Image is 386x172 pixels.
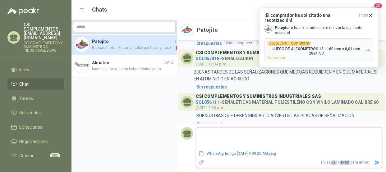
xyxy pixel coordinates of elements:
[196,106,225,110] span: [DATE], 8:35 a. m.
[74,58,89,73] img: Company Logo
[196,100,219,105] span: SOL056111
[92,45,174,51] span: Buenas tardes Es tan amable por favor y nos regala foto del dispensador
[92,38,173,45] h4: Patojito
[92,59,162,66] h4: Almatec
[7,136,64,147] a: Negociaciones
[7,7,39,15] img: Logo peakr
[7,121,64,133] a: Licitaciones
[7,93,64,104] a: Tareas
[71,34,177,55] a: Company LogoPatojitoayerBuenas tardes Es tan amable por favor y nos regala foto del dispensador3
[267,41,311,46] div: SOL056145 →
[195,120,382,127] a: Sin respuestas
[265,26,272,32] img: Company Logo
[50,153,60,158] span: 353
[196,55,321,60] h4: - SENALIZACION
[275,26,289,30] b: Patojito
[174,39,182,45] span: ayer
[181,24,193,36] img: Company Logo
[358,13,368,23] span: ahora
[24,22,64,40] p: CSI COMPLEMENTOS [EMAIL_ADDRESS][DOMAIN_NAME]
[92,66,174,72] span: buen dia, me regalas ficha técnica porfa
[196,56,219,61] span: SOL057416
[24,41,64,52] p: CSI COMPLEMENTOS Y SUMINISTROS INDUSTRIALES SAS
[196,40,222,47] span: 2 respuesta s
[196,120,227,127] div: Sin respuestas
[19,152,34,159] span: Cotizar
[291,42,309,45] b: COT180378
[372,157,382,168] button: Enviar
[195,40,382,47] a: 2respuestasUltima respuesta[DATE], 9:48 a. m.1
[196,62,227,66] span: [DATE], 12:34 p. m.
[267,56,285,60] span: Por recotizar
[19,124,42,131] span: Licitaciones
[19,95,33,102] span: Tareas
[7,150,64,162] a: Cotizar353
[367,4,379,16] button: 20
[92,5,107,14] h1: Chats
[207,157,372,168] p: Pulsa + para enviar
[267,47,365,55] p: JUEGO DE ALEXÓMETROS 18 - 160 mm x 0,01 mm 2824-S3
[331,160,337,165] span: Ctrl
[197,26,218,34] h2: Patojito
[259,7,379,68] button: ¡El comprador ha solicitado una recotización!ahora Company LogoPatojito te ha solicitado una re-c...
[196,157,207,168] label: Adjuntar archivos
[163,60,174,65] span: [DATE]
[7,78,64,90] a: Chat
[176,45,182,51] span: 3
[19,81,29,88] span: Chat
[224,40,286,46] span: [DATE], 9:48 a. m.
[19,66,29,73] span: Inicio
[7,64,64,76] a: Inicio
[19,138,48,145] span: Negociaciones
[19,109,41,116] span: Solicitudes
[74,37,89,52] img: Company Logo
[264,13,356,23] h3: ¡El comprador ha solicitado una recotización!
[196,95,321,98] h3: CSI COMPLEMENTOS Y SUMINISTROS INDUSTRIALES SAS
[224,40,255,46] span: Ultima respuesta
[196,98,379,104] h4: - SEÑALETICAS MATERIAL POLIESTILENO CON VINILO LAMINADO CALIBRE 60
[195,84,382,90] a: Sin respuestas
[196,84,227,90] div: Sin respuestas
[275,25,373,36] p: te ha solicitado una re-cotizar la siguiente solicitud.
[71,55,177,76] a: Company LogoAlmatec[DATE]buen dia, me regalas ficha técnica porfa
[196,112,354,119] p: BUENOS DIAS QUE DEBEN INDICAR O ADVERTIR LAS PLACAS DE SEÑALIZACION
[264,38,373,62] button: SOL056145→COT180378JUEGO DE ALEXÓMETROS 18 - 160 mm x 0,01 mm 2824-S3Por recotizar
[339,160,350,165] span: ENTER
[374,3,382,9] span: 20
[194,69,382,82] p: BUENAS TARDES DE LAS SEÑALIZACIONES QUE MEDIDAS REQUIEREN Y EN QUE MATERIAL SI EN ALUMINIO O EN A...
[204,151,372,157] a: WhatsApp Image [DATE] 9.09.30 AM.jpeg
[196,51,321,55] h3: CSI COMPLEMENTOS Y SUMINISTROS INDUSTRIALES SAS
[7,107,64,119] a: Solicitudes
